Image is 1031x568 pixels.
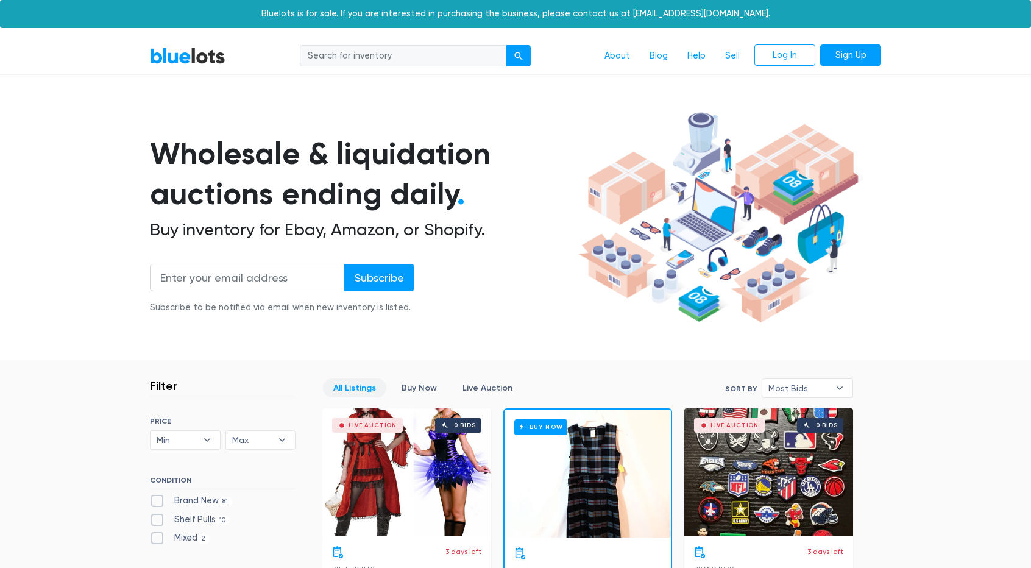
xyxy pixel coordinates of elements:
label: Shelf Pulls [150,513,230,527]
span: 10 [216,516,230,525]
input: Enter your email address [150,264,345,291]
label: Brand New [150,494,232,508]
h6: CONDITION [150,476,296,489]
h6: Buy Now [514,419,567,435]
h2: Buy inventory for Ebay, Amazon, or Shopify. [150,219,574,240]
label: Mixed [150,531,210,545]
h6: PRICE [150,417,296,425]
a: Help [678,44,715,68]
a: Buy Now [391,378,447,397]
a: Live Auction 0 bids [322,408,491,536]
p: 3 days left [807,546,843,557]
span: Min [157,431,197,449]
h1: Wholesale & liquidation auctions ending daily [150,133,574,215]
div: Live Auction [710,422,759,428]
a: Blog [640,44,678,68]
span: Most Bids [768,379,829,397]
b: ▾ [269,431,295,449]
a: Live Auction 0 bids [684,408,853,536]
img: hero-ee84e7d0318cb26816c560f6b4441b76977f77a177738b4e94f68c95b2b83dbb.png [574,107,863,328]
span: 81 [219,497,232,506]
span: 2 [197,534,210,544]
a: Live Auction [452,378,523,397]
div: Subscribe to be notified via email when new inventory is listed. [150,301,414,314]
label: Sort By [725,383,757,394]
b: ▾ [827,379,852,397]
a: BlueLots [150,47,225,65]
a: Buy Now [505,410,671,538]
a: Sell [715,44,749,68]
input: Subscribe [344,264,414,291]
span: . [457,176,465,212]
div: 0 bids [454,422,476,428]
input: Search for inventory [300,45,507,67]
a: Log In [754,44,815,66]
p: 3 days left [445,546,481,557]
h3: Filter [150,378,177,393]
a: All Listings [323,378,386,397]
a: About [595,44,640,68]
a: Sign Up [820,44,881,66]
div: Live Auction [349,422,397,428]
span: Max [232,431,272,449]
div: 0 bids [816,422,838,428]
b: ▾ [194,431,220,449]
